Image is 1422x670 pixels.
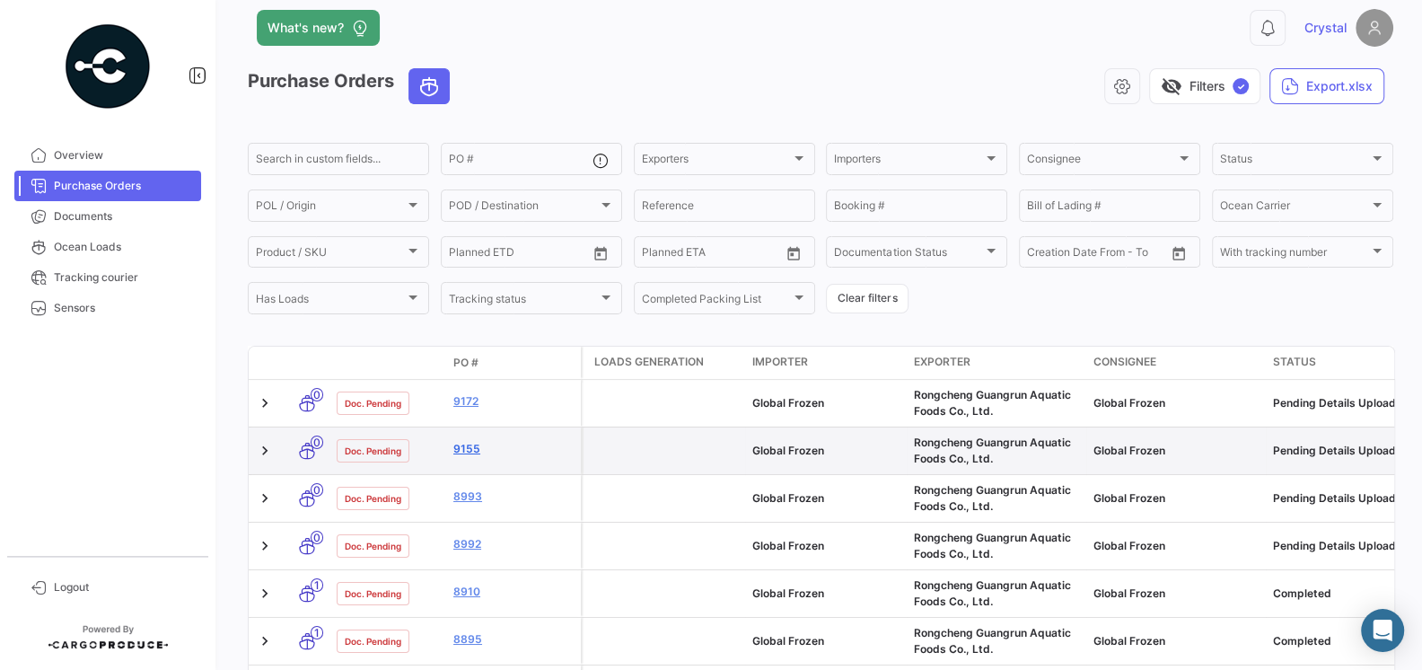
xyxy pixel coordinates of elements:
[453,441,574,457] a: 9155
[914,483,1071,513] span: Rongcheng Guangrun Aquatic Foods Co., Ltd.
[1093,491,1165,505] span: Global Frozen
[345,539,401,553] span: Doc. Pending
[1304,19,1347,37] span: Crystal
[680,249,745,261] input: To
[256,537,274,555] a: Expand/Collapse Row
[642,295,791,307] span: Completed Packing List
[453,584,574,600] a: 8910
[256,442,274,460] a: Expand/Collapse Row
[752,634,824,648] span: Global Frozen
[1165,240,1192,267] button: Open calendar
[752,586,824,600] span: Global Frozen
[345,444,401,458] span: Doc. Pending
[311,436,323,449] span: 0
[256,202,405,215] span: POL / Origin
[1093,396,1165,410] span: Global Frozen
[14,293,201,323] a: Sensors
[14,232,201,262] a: Ocean Loads
[409,69,449,103] button: Ocean
[54,239,194,255] span: Ocean Loads
[256,394,274,412] a: Expand/Collapse Row
[329,356,446,370] datatable-header-cell: Doc. Status
[584,347,745,379] datatable-header-cell: Loads generation
[256,489,274,507] a: Expand/Collapse Row
[311,388,323,401] span: 0
[14,171,201,201] a: Purchase Orders
[1093,634,1165,648] span: Global Frozen
[487,249,552,261] input: To
[54,269,194,286] span: Tracking courier
[1027,249,1052,261] input: From
[345,396,401,410] span: Doc. Pending
[1233,78,1249,94] span: ✓
[642,249,667,261] input: From
[834,155,983,168] span: Importers
[453,631,574,648] a: 8895
[1093,444,1165,457] span: Global Frozen
[256,295,405,307] span: Has Loads
[449,202,598,215] span: POD / Destination
[453,536,574,552] a: 8992
[449,295,598,307] span: Tracking status
[1220,202,1369,215] span: Ocean Carrier
[54,178,194,194] span: Purchase Orders
[14,201,201,232] a: Documents
[752,396,824,410] span: Global Frozen
[914,578,1071,608] span: Rongcheng Guangrun Aquatic Foods Co., Ltd.
[1273,354,1316,370] span: Status
[826,284,908,313] button: Clear filters
[914,436,1071,465] span: Rongcheng Guangrun Aquatic Foods Co., Ltd.
[248,68,455,104] h3: Purchase Orders
[914,354,970,370] span: Exporter
[1086,347,1266,379] datatable-header-cell: Consignee
[14,262,201,293] a: Tracking courier
[257,10,380,46] button: What's new?
[449,249,474,261] input: From
[752,491,824,505] span: Global Frozen
[594,354,704,370] span: Loads generation
[311,483,323,497] span: 0
[752,539,824,552] span: Global Frozen
[63,22,153,111] img: powered-by.png
[311,531,323,544] span: 0
[1220,155,1369,168] span: Status
[446,348,581,378] datatable-header-cell: PO #
[1220,249,1369,261] span: With tracking number
[752,444,824,457] span: Global Frozen
[54,579,194,595] span: Logout
[345,586,401,601] span: Doc. Pending
[1269,68,1384,104] button: Export.xlsx
[1093,354,1156,370] span: Consignee
[345,634,401,648] span: Doc. Pending
[752,354,808,370] span: Importer
[256,585,274,603] a: Expand/Collapse Row
[311,626,323,639] span: 1
[914,626,1071,656] span: Rongcheng Guangrun Aquatic Foods Co., Ltd.
[453,393,574,410] a: 9172
[907,347,1086,379] datatable-header-cell: Exporter
[285,356,329,370] datatable-header-cell: Transport mode
[1065,249,1130,261] input: To
[914,388,1071,418] span: Rongcheng Guangrun Aquatic Foods Co., Ltd.
[311,578,323,592] span: 1
[256,249,405,261] span: Product / SKU
[345,491,401,506] span: Doc. Pending
[54,300,194,316] span: Sensors
[453,489,574,505] a: 8993
[642,155,791,168] span: Exporters
[834,249,983,261] span: Documentation Status
[54,147,194,163] span: Overview
[1149,68,1260,104] button: visibility_offFilters✓
[1093,539,1165,552] span: Global Frozen
[453,355,478,371] span: PO #
[745,347,907,379] datatable-header-cell: Importer
[780,240,807,267] button: Open calendar
[1161,75,1182,97] span: visibility_off
[587,240,614,267] button: Open calendar
[268,19,344,37] span: What's new?
[1027,155,1176,168] span: Consignee
[1093,586,1165,600] span: Global Frozen
[1361,609,1404,652] div: Abrir Intercom Messenger
[256,632,274,650] a: Expand/Collapse Row
[1356,9,1393,47] img: placeholder-user.png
